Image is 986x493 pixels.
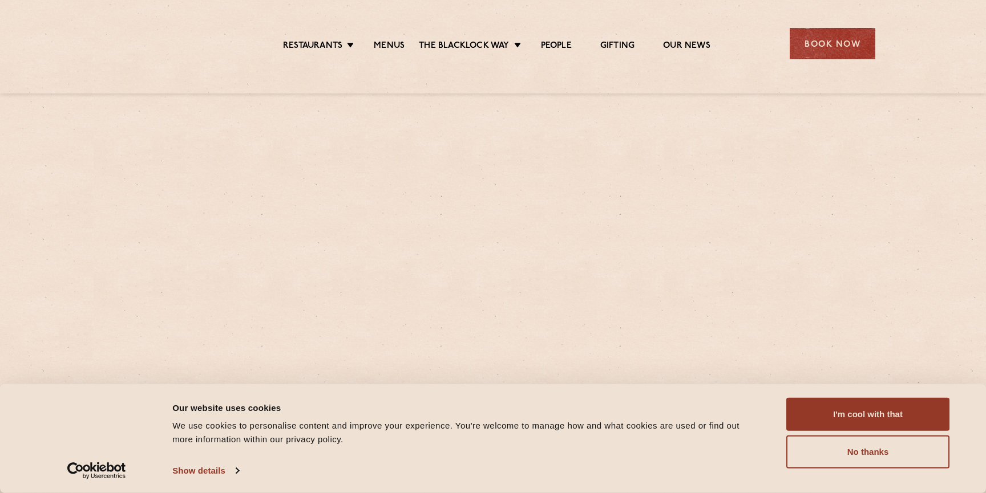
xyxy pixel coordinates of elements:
button: No thanks [786,435,949,468]
a: Show details [172,462,239,479]
button: I'm cool with that [786,398,949,431]
a: People [541,40,572,53]
a: Menus [374,40,405,53]
a: Our News [663,40,710,53]
a: The Blacklock Way [419,40,509,53]
img: svg%3E [111,11,209,76]
a: Usercentrics Cookiebot - opens in a new window [47,462,147,479]
div: Our website uses cookies [172,401,761,414]
a: Gifting [600,40,635,53]
a: Restaurants [283,40,342,53]
div: Book Now [790,28,875,59]
div: We use cookies to personalise content and improve your experience. You're welcome to manage how a... [172,419,761,446]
